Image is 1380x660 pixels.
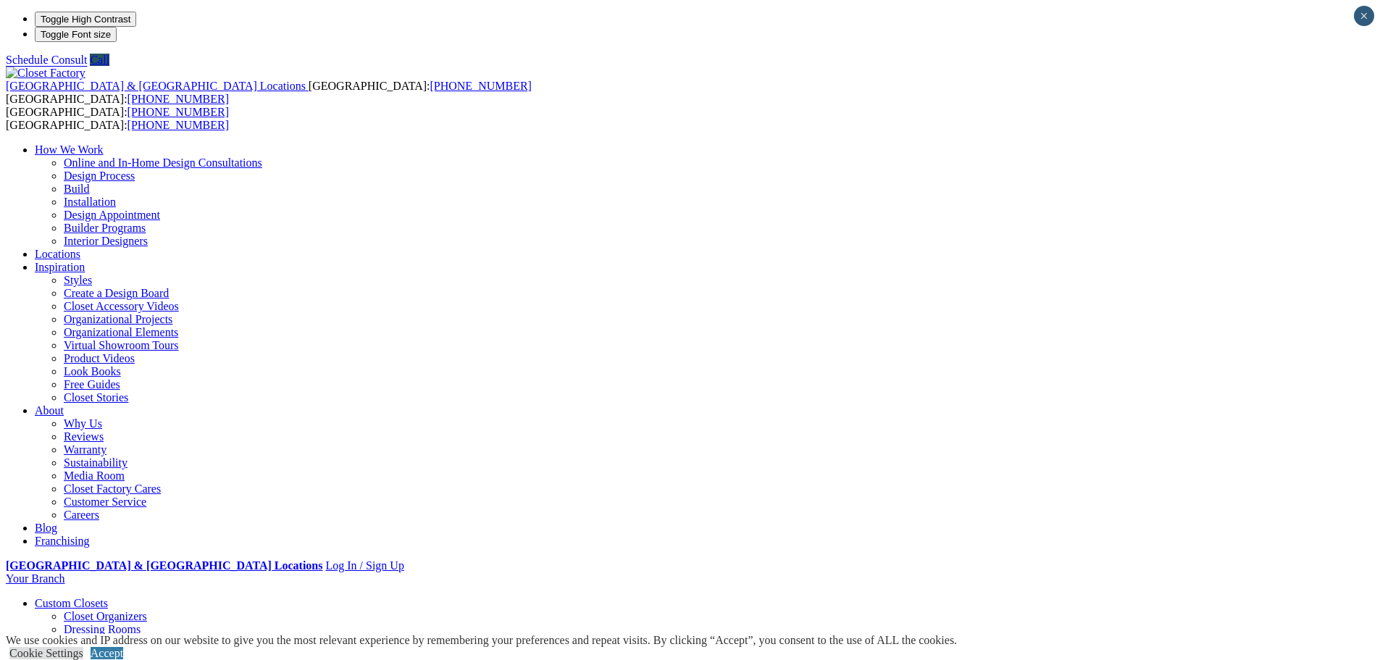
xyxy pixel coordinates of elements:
span: [GEOGRAPHIC_DATA]: [GEOGRAPHIC_DATA]: [6,80,532,105]
a: Styles [64,274,92,286]
a: Builder Programs [64,222,146,234]
a: [GEOGRAPHIC_DATA] & [GEOGRAPHIC_DATA] Locations [6,559,322,572]
a: Closet Factory Cares [64,483,161,495]
a: Locations [35,248,80,260]
a: Reviews [64,430,104,443]
a: Design Appointment [64,209,160,221]
a: Why Us [64,417,102,430]
a: Careers [64,509,99,521]
a: Closet Accessory Videos [64,300,179,312]
a: Inspiration [35,261,85,273]
a: Build [64,183,90,195]
a: Your Branch [6,572,64,585]
a: How We Work [35,143,104,156]
a: [PHONE_NUMBER] [127,119,229,131]
a: Design Process [64,170,135,182]
a: Online and In-Home Design Consultations [64,156,262,169]
a: About [35,404,64,417]
a: Interior Designers [64,235,148,247]
a: Free Guides [64,378,120,390]
div: We use cookies and IP address on our website to give you the most relevant experience by remember... [6,634,957,647]
a: Dressing Rooms [64,623,141,635]
a: Blog [35,522,57,534]
img: Closet Factory [6,67,85,80]
span: Toggle High Contrast [41,14,130,25]
a: [PHONE_NUMBER] [430,80,531,92]
button: Close [1354,6,1374,26]
a: Warranty [64,443,106,456]
a: Create a Design Board [64,287,169,299]
span: Toggle Font size [41,29,111,40]
a: Product Videos [64,352,135,364]
button: Toggle Font size [35,27,117,42]
a: Log In / Sign Up [325,559,403,572]
a: Installation [64,196,116,208]
a: Schedule Consult [6,54,87,66]
a: Custom Closets [35,597,108,609]
a: Closet Stories [64,391,128,404]
a: Cookie Settings [9,647,83,659]
a: Organizational Elements [64,326,178,338]
a: Organizational Projects [64,313,172,325]
a: Virtual Showroom Tours [64,339,179,351]
span: [GEOGRAPHIC_DATA]: [GEOGRAPHIC_DATA]: [6,106,229,131]
a: [GEOGRAPHIC_DATA] & [GEOGRAPHIC_DATA] Locations [6,80,309,92]
a: Customer Service [64,496,146,508]
a: [PHONE_NUMBER] [127,106,229,118]
a: Sustainability [64,456,127,469]
a: Call [90,54,109,66]
a: [PHONE_NUMBER] [127,93,229,105]
a: Look Books [64,365,121,377]
span: [GEOGRAPHIC_DATA] & [GEOGRAPHIC_DATA] Locations [6,80,306,92]
a: Closet Organizers [64,610,147,622]
a: Accept [91,647,123,659]
a: Media Room [64,469,125,482]
button: Toggle High Contrast [35,12,136,27]
a: Franchising [35,535,90,547]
